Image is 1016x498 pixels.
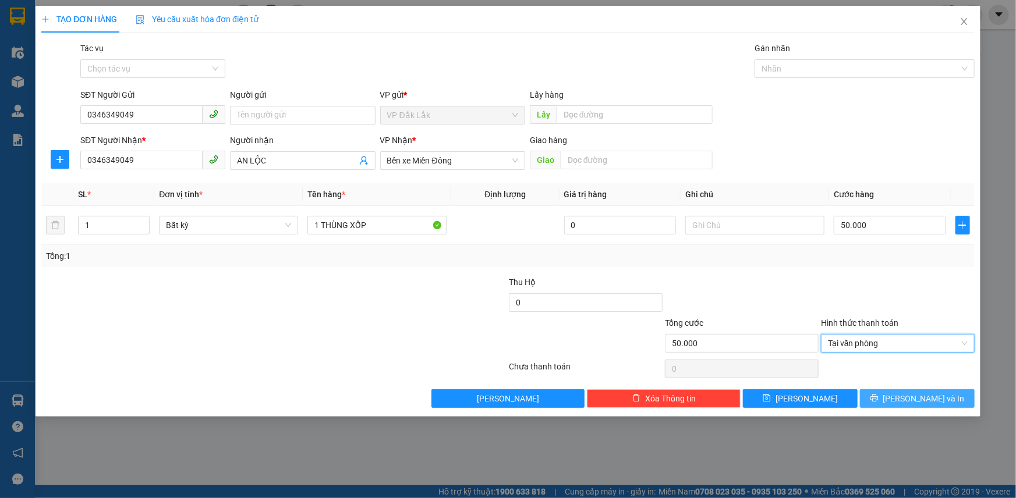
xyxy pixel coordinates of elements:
button: printer[PERSON_NAME] và In [860,389,975,408]
input: Dọc đường [561,151,713,169]
span: phone [209,109,218,119]
div: SĐT Người Gửi [80,88,225,101]
input: Ghi Chú [685,216,824,234]
label: Hình thức thanh toán [821,318,898,328]
span: SL [78,190,87,199]
div: VP gửi [380,88,525,101]
input: VD: Bàn, Ghế [307,216,447,234]
span: Định lượng [484,190,526,199]
button: [PERSON_NAME] [431,389,585,408]
span: Bến xe Miền Đông [387,152,518,169]
span: Giá trị hàng [564,190,607,199]
div: Chưa thanh toán [508,360,664,380]
span: plus [41,15,49,23]
label: Tác vụ [80,44,104,53]
span: Tại văn phòng [828,335,968,352]
span: Xóa Thông tin [645,392,696,405]
span: Giao hàng [530,136,567,145]
span: Lấy hàng [530,90,564,99]
span: Thu Hộ [509,278,536,287]
th: Ghi chú [681,183,829,206]
span: [PERSON_NAME] [776,392,838,405]
img: icon [136,15,145,24]
div: Người nhận [230,134,375,147]
button: plus [51,150,69,169]
span: VP Đắk Lắk [387,106,518,124]
span: Cước hàng [834,190,874,199]
span: Đơn vị tính [159,190,203,199]
div: Tổng: 1 [46,250,392,262]
input: Dọc đường [557,105,713,124]
button: Close [948,6,980,38]
button: deleteXóa Thông tin [587,389,741,408]
div: Người gửi [230,88,375,101]
span: save [763,394,771,403]
span: user-add [359,156,369,165]
span: printer [870,394,879,403]
span: delete [632,394,640,403]
span: Lấy [530,105,557,124]
span: Yêu cầu xuất hóa đơn điện tử [136,15,259,24]
span: Bất kỳ [166,216,291,234]
span: plus [51,155,69,164]
label: Gán nhãn [755,44,790,53]
span: close [960,17,969,26]
span: Tổng cước [665,318,703,328]
input: 0 [564,216,677,234]
span: VP Nhận [380,136,413,145]
span: plus [956,220,969,230]
button: delete [46,216,65,234]
span: [PERSON_NAME] [477,392,539,405]
button: plus [955,216,970,234]
span: phone [209,155,218,164]
span: Giao [530,151,561,169]
span: TẠO ĐƠN HÀNG [41,15,117,24]
span: [PERSON_NAME] và In [883,392,965,405]
span: Tên hàng [307,190,345,199]
div: SĐT Người Nhận [80,134,225,147]
button: save[PERSON_NAME] [743,389,858,408]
